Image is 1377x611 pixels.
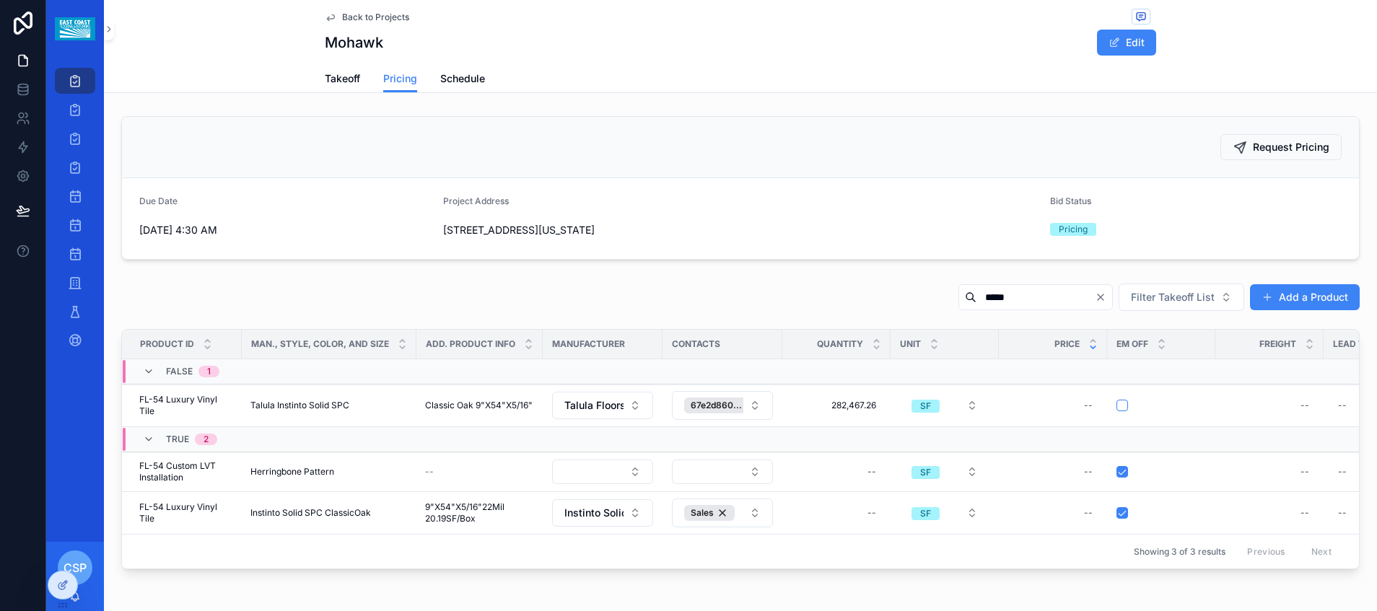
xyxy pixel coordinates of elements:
[440,71,485,86] span: Schedule
[552,460,653,484] button: Select Button
[672,460,773,484] button: Select Button
[139,460,233,483] span: FL-54 Custom LVT Installation
[1300,507,1309,519] div: --
[684,505,735,521] button: Unselect 633
[920,507,931,520] div: SF
[139,501,233,524] span: FL-54 Luxury Vinyl Tile
[139,223,432,237] span: [DATE] 4:30 AM
[920,400,931,413] div: SF
[900,459,989,485] button: Select Button
[1338,507,1347,519] div: --
[552,499,653,527] button: Select Button
[55,17,95,40] img: App logo
[325,71,360,86] span: Takeoff
[1084,507,1093,519] div: --
[564,398,624,413] span: Talula Floors
[1259,338,1296,350] span: Freight
[64,559,87,576] span: CSP
[1054,338,1080,350] span: Price
[325,32,383,53] h1: Mohawk
[552,338,625,350] span: Manufacturer
[46,58,104,372] div: scrollable content
[425,400,533,411] span: Classic Oak 9"X54"X5/16"
[426,338,515,350] span: Add. Product Info
[1084,466,1093,478] div: --
[1253,140,1329,154] span: Request Pricing
[250,466,334,478] span: Herringbone Pattern
[1050,195,1091,206] span: Bid Status
[1300,400,1309,411] div: --
[867,507,876,519] div: --
[564,506,624,520] span: Instinto Solid
[325,12,409,23] a: Back to Projects
[920,466,931,479] div: SF
[207,366,211,377] div: 1
[1116,338,1148,350] span: Em Off
[425,466,434,478] span: --
[691,507,714,519] span: Sales
[691,400,742,411] span: 67e2d860...
[552,392,653,419] button: Select Button
[1220,134,1342,160] button: Request Pricing
[1059,223,1088,236] div: Pricing
[250,400,349,411] span: Talula Instinto Solid SPC
[867,466,876,478] div: --
[684,397,763,413] button: Unselect 665
[325,66,360,94] a: Takeoff
[204,434,209,445] div: 2
[342,12,409,23] span: Back to Projects
[440,66,485,94] a: Schedule
[672,498,773,527] button: Select Button
[1134,546,1225,558] span: Showing 3 of 3 results
[817,338,863,350] span: Quantity
[672,338,720,350] span: Contacts
[1338,400,1347,411] div: --
[383,66,417,93] a: Pricing
[140,338,194,350] span: Product ID
[672,391,773,420] button: Select Button
[1250,284,1360,310] button: Add a Product
[251,338,389,350] span: Man., Style, Color, and Size
[797,400,876,411] span: 282,467.26
[900,338,921,350] span: Unit
[383,71,417,86] span: Pricing
[166,434,189,445] span: TRUE
[900,500,989,526] button: Select Button
[166,366,193,377] span: FALSE
[139,195,178,206] span: Due Date
[443,195,509,206] span: Project Address
[1095,291,1112,303] button: Clear
[1119,283,1244,311] button: Select Button
[1338,466,1347,478] div: --
[900,392,989,418] button: Select Button
[139,394,233,417] span: FL-54 Luxury Vinyl Tile
[1131,290,1215,304] span: Filter Takeoff List
[425,501,534,524] span: 9"X54"X5/16"22Mil 20.19SF/Box
[1097,30,1156,56] button: Edit
[443,223,1039,237] span: [STREET_ADDRESS][US_STATE]
[1084,400,1093,411] div: --
[1300,466,1309,478] div: --
[250,507,371,519] span: Instinto Solid SPC ClassicOak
